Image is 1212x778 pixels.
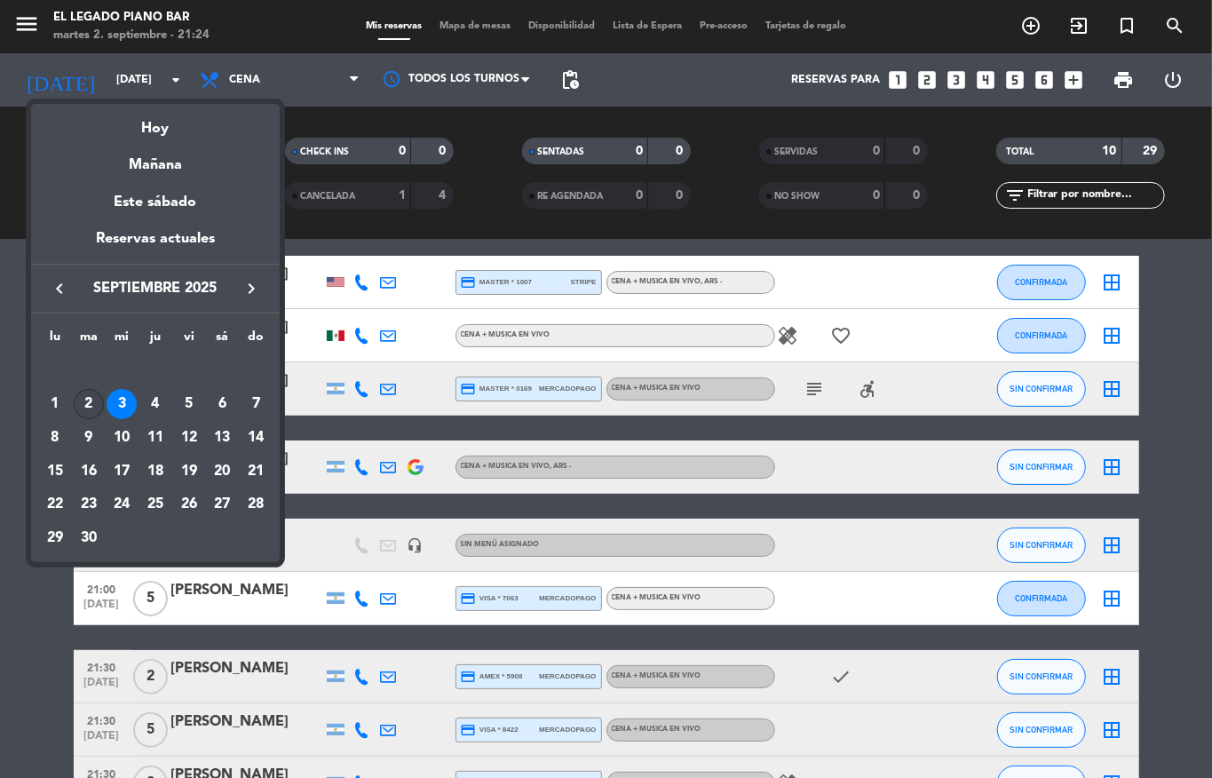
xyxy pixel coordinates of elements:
div: 24 [107,489,137,520]
div: 29 [40,523,70,553]
td: 22 de septiembre de 2025 [38,488,72,521]
td: 25 de septiembre de 2025 [139,488,172,521]
td: 17 de septiembre de 2025 [105,455,139,488]
div: 16 [74,456,104,487]
div: 27 [207,489,237,520]
td: 13 de septiembre de 2025 [206,421,240,455]
div: 22 [40,489,70,520]
td: 9 de septiembre de 2025 [72,421,106,455]
div: 1 [40,389,70,419]
th: sábado [206,327,240,354]
i: keyboard_arrow_left [49,278,70,299]
div: Reservas actuales [31,227,280,264]
td: 21 de septiembre de 2025 [239,455,273,488]
button: keyboard_arrow_left [44,277,75,300]
div: Hoy [31,104,280,140]
td: 30 de septiembre de 2025 [72,521,106,555]
div: 6 [207,389,237,419]
div: Este sábado [31,178,280,227]
div: 21 [241,456,271,487]
td: 11 de septiembre de 2025 [139,421,172,455]
div: 15 [40,456,70,487]
td: 12 de septiembre de 2025 [172,421,206,455]
th: jueves [139,327,172,354]
div: 8 [40,423,70,453]
div: 12 [174,423,204,453]
th: lunes [38,327,72,354]
div: Mañana [31,140,280,177]
div: 20 [207,456,237,487]
td: 28 de septiembre de 2025 [239,488,273,521]
td: 3 de septiembre de 2025 [105,387,139,421]
div: 23 [74,489,104,520]
button: keyboard_arrow_right [235,277,267,300]
td: 16 de septiembre de 2025 [72,455,106,488]
td: 20 de septiembre de 2025 [206,455,240,488]
td: 23 de septiembre de 2025 [72,488,106,521]
div: 10 [107,423,137,453]
div: 3 [107,389,137,419]
td: 27 de septiembre de 2025 [206,488,240,521]
td: 10 de septiembre de 2025 [105,421,139,455]
div: 2 [74,389,104,419]
div: 30 [74,523,104,553]
td: 19 de septiembre de 2025 [172,455,206,488]
td: 4 de septiembre de 2025 [139,387,172,421]
td: 8 de septiembre de 2025 [38,421,72,455]
td: 29 de septiembre de 2025 [38,521,72,555]
td: 26 de septiembre de 2025 [172,488,206,521]
div: 7 [241,389,271,419]
td: 15 de septiembre de 2025 [38,455,72,488]
div: 17 [107,456,137,487]
span: septiembre 2025 [75,277,235,300]
td: 18 de septiembre de 2025 [139,455,172,488]
td: 7 de septiembre de 2025 [239,387,273,421]
div: 19 [174,456,204,487]
td: 5 de septiembre de 2025 [172,387,206,421]
td: 14 de septiembre de 2025 [239,421,273,455]
td: 24 de septiembre de 2025 [105,488,139,521]
i: keyboard_arrow_right [241,278,262,299]
div: 4 [140,389,170,419]
th: martes [72,327,106,354]
td: 1 de septiembre de 2025 [38,387,72,421]
div: 28 [241,489,271,520]
td: SEP. [38,354,273,388]
td: 6 de septiembre de 2025 [206,387,240,421]
div: 25 [140,489,170,520]
div: 26 [174,489,204,520]
div: 5 [174,389,204,419]
div: 11 [140,423,170,453]
div: 9 [74,423,104,453]
div: 14 [241,423,271,453]
th: viernes [172,327,206,354]
th: miércoles [105,327,139,354]
div: 13 [207,423,237,453]
div: 18 [140,456,170,487]
th: domingo [239,327,273,354]
td: 2 de septiembre de 2025 [72,387,106,421]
